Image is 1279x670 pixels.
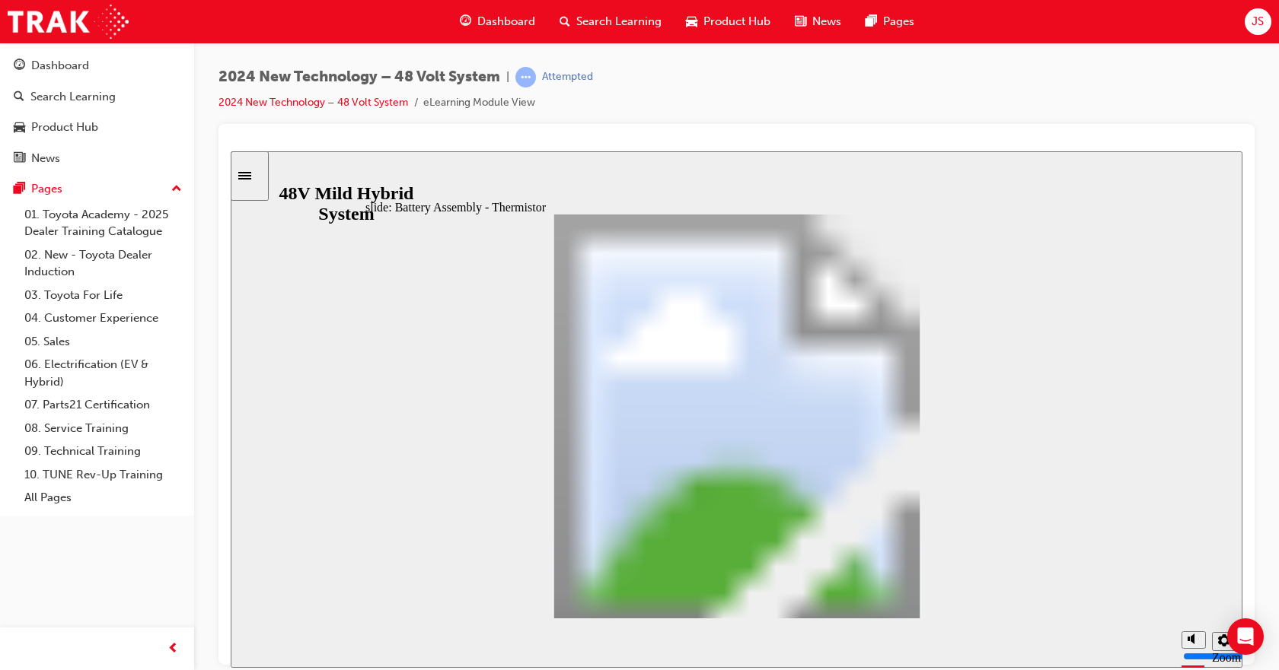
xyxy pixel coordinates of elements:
[8,5,129,39] img: Trak
[14,183,25,196] span: pages-icon
[576,13,662,30] span: Search Learning
[18,203,188,243] a: 01. Toyota Academy - 2025 Dealer Training Catalogue
[952,499,1051,511] input: volume
[951,480,975,497] button: Mute (Ctrl+Alt+M)
[6,175,188,203] button: Pages
[686,12,697,31] span: car-icon
[18,440,188,463] a: 09. Technical Training
[477,13,535,30] span: Dashboard
[515,67,536,87] span: learningRecordVerb_ATTEMPT-icon
[14,121,25,135] span: car-icon
[171,179,182,199] span: up-icon
[981,481,1006,500] button: Settings
[14,90,24,104] span: search-icon
[218,68,500,86] span: 2024 New Technology – 48 Volt System
[14,152,25,166] span: news-icon
[506,68,509,86] span: |
[18,284,188,307] a: 03. Toyota For Life
[560,12,570,31] span: search-icon
[1227,618,1264,655] div: Open Intercom Messenger
[547,6,674,37] a: search-iconSearch Learning
[448,6,547,37] a: guage-iconDashboard
[6,113,188,141] a: Product Hub
[31,119,98,136] div: Product Hub
[18,393,188,417] a: 07. Parts21 Certification
[218,96,408,109] a: 2024 New Technology – 48 Volt System
[795,12,806,31] span: news-icon
[14,59,25,73] span: guage-icon
[1252,13,1264,30] span: JS
[1245,8,1271,35] button: JS
[31,150,60,167] div: News
[6,49,188,175] button: DashboardSearch LearningProduct HubNews
[460,12,471,31] span: guage-icon
[943,467,1004,516] div: misc controls
[30,88,116,106] div: Search Learning
[812,13,841,30] span: News
[18,353,188,393] a: 06. Electrification (EV & Hybrid)
[853,6,927,37] a: pages-iconPages
[6,144,188,173] a: News
[981,500,1010,540] label: Zoom to fit
[18,243,188,284] a: 02. New - Toyota Dealer Induction
[18,306,188,330] a: 04. Customer Experience
[703,13,770,30] span: Product Hub
[18,330,188,354] a: 05. Sales
[18,417,188,440] a: 08. Service Training
[18,463,188,487] a: 10. TUNE Rev-Up Training
[423,94,535,112] li: eLearning Module View
[674,6,783,37] a: car-iconProduct Hub
[167,640,179,659] span: prev-icon
[31,180,62,198] div: Pages
[31,57,89,75] div: Dashboard
[783,6,853,37] a: news-iconNews
[883,13,914,30] span: Pages
[866,12,877,31] span: pages-icon
[6,83,188,111] a: Search Learning
[542,70,593,84] div: Attempted
[6,52,188,80] a: Dashboard
[18,486,188,510] a: All Pages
